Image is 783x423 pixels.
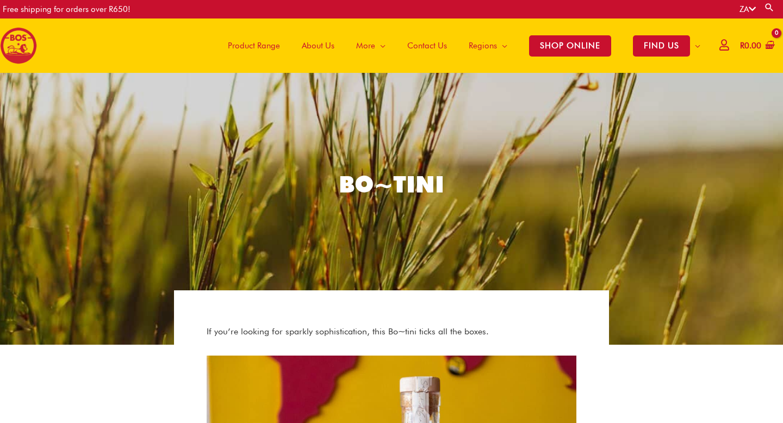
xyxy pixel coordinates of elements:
[529,35,611,57] span: SHOP ONLINE
[396,18,458,73] a: Contact Us
[302,29,334,62] span: About Us
[518,18,622,73] a: SHOP ONLINE
[356,29,375,62] span: More
[764,2,775,13] a: Search button
[633,35,690,57] span: FIND US
[739,4,756,14] a: ZA
[738,34,775,58] a: View Shopping Cart, empty
[217,18,291,73] a: Product Range
[209,18,711,73] nav: Site Navigation
[469,29,497,62] span: Regions
[207,323,576,340] p: If you’re looking for sparkly sophistication, this Bo~tini ticks all the boxes.
[228,29,280,62] span: Product Range
[407,29,447,62] span: Contact Us
[291,18,345,73] a: About Us
[740,41,744,51] span: R
[234,170,549,200] h2: Bo~tini
[345,18,396,73] a: More
[740,41,761,51] bdi: 0.00
[458,18,518,73] a: Regions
